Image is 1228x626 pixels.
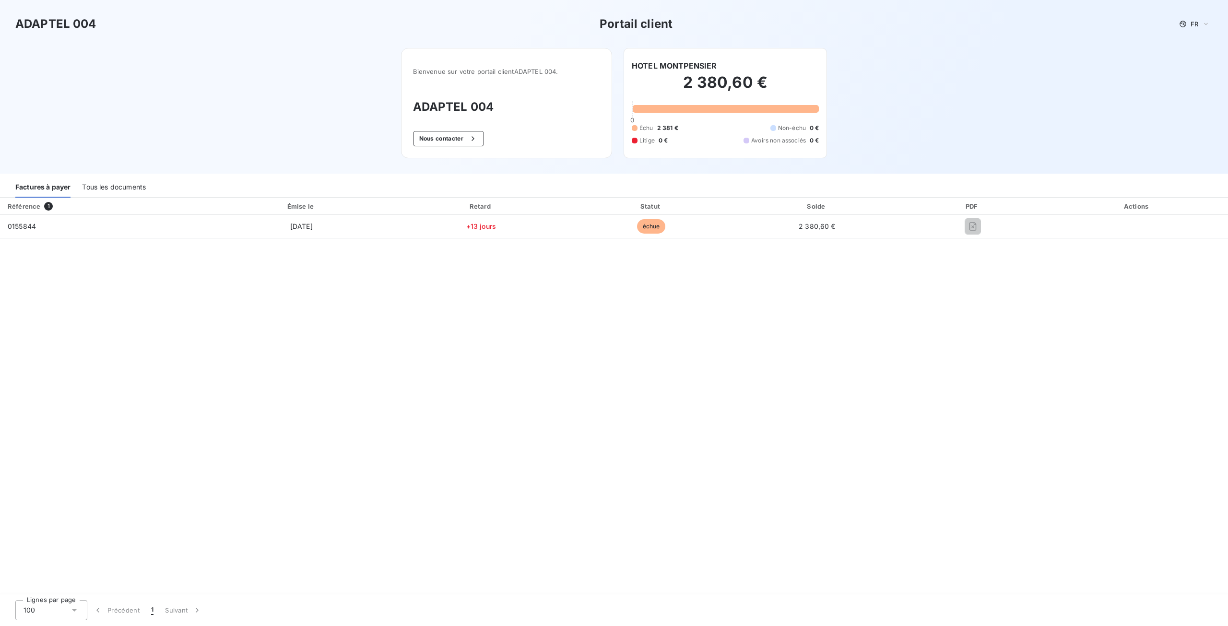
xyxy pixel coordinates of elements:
[1191,20,1198,28] span: FR
[600,15,673,33] h3: Portail client
[737,201,897,211] div: Solde
[44,202,53,211] span: 1
[778,124,806,132] span: Non-échu
[8,202,40,210] div: Référence
[810,136,819,145] span: 0 €
[569,201,733,211] div: Statut
[901,201,1044,211] div: PDF
[751,136,806,145] span: Avoirs non associés
[15,177,71,198] div: Factures à payer
[1048,201,1226,211] div: Actions
[397,201,565,211] div: Retard
[151,605,153,615] span: 1
[145,600,159,620] button: 1
[639,124,653,132] span: Échu
[413,131,484,146] button: Nous contacter
[659,136,668,145] span: 0 €
[639,136,655,145] span: Litige
[413,98,600,116] h3: ADAPTEL 004
[799,222,836,230] span: 2 380,60 €
[8,222,36,230] span: 0155844
[637,219,666,234] span: échue
[632,73,819,102] h2: 2 380,60 €
[632,60,717,71] h6: HOTEL MONTPENSIER
[413,68,600,75] span: Bienvenue sur votre portail client ADAPTEL 004 .
[24,605,35,615] span: 100
[159,600,208,620] button: Suivant
[87,600,145,620] button: Précédent
[657,124,678,132] span: 2 381 €
[290,222,313,230] span: [DATE]
[210,201,393,211] div: Émise le
[82,177,146,198] div: Tous les documents
[15,15,96,33] h3: ADAPTEL 004
[810,124,819,132] span: 0 €
[466,222,496,230] span: +13 jours
[630,116,634,124] span: 0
